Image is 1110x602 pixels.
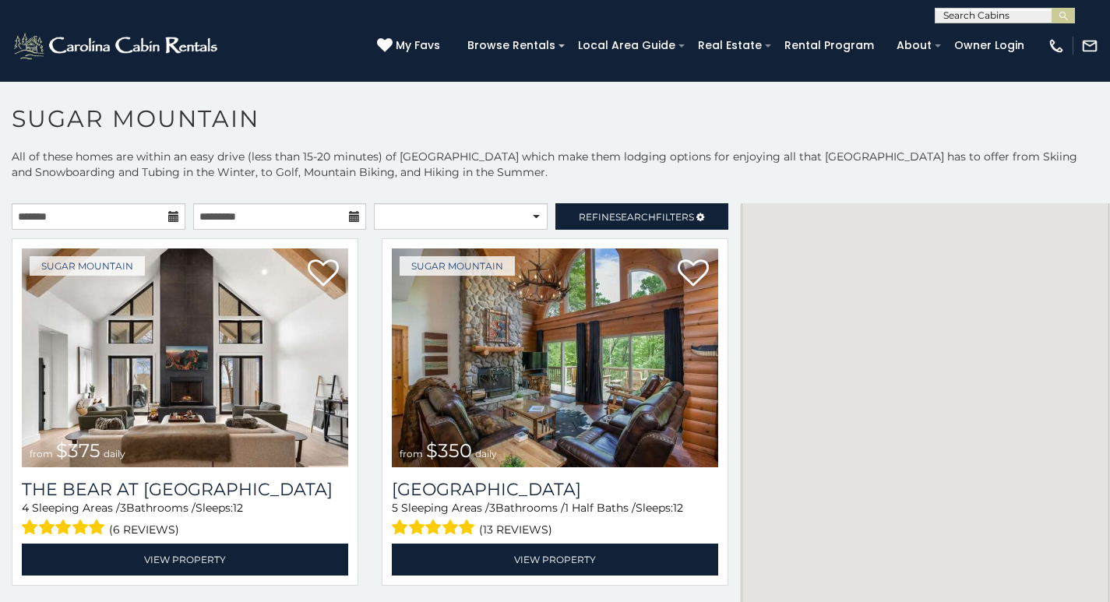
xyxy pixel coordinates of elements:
a: Owner Login [946,33,1032,58]
span: 12 [233,501,243,515]
span: from [30,448,53,459]
span: 5 [392,501,398,515]
a: The Bear At [GEOGRAPHIC_DATA] [22,479,348,500]
span: Refine Filters [579,211,694,223]
h3: Grouse Moor Lodge [392,479,718,500]
span: 1 Half Baths / [565,501,636,515]
span: (13 reviews) [479,519,552,540]
span: 4 [22,501,29,515]
a: View Property [22,544,348,576]
a: Rental Program [777,33,882,58]
a: My Favs [377,37,444,55]
a: Browse Rentals [460,33,563,58]
h3: The Bear At Sugar Mountain [22,479,348,500]
div: Sleeping Areas / Bathrooms / Sleeps: [22,500,348,540]
a: Sugar Mountain [30,256,145,276]
span: daily [475,448,497,459]
a: Real Estate [690,33,770,58]
a: Add to favorites [678,258,709,290]
span: (6 reviews) [109,519,179,540]
a: The Bear At Sugar Mountain from $375 daily [22,248,348,467]
a: Local Area Guide [570,33,683,58]
a: Grouse Moor Lodge from $350 daily [392,248,718,467]
span: My Favs [396,37,440,54]
span: 3 [120,501,126,515]
img: mail-regular-white.png [1081,37,1098,55]
a: View Property [392,544,718,576]
a: [GEOGRAPHIC_DATA] [392,479,718,500]
a: RefineSearchFilters [555,203,729,230]
div: Sleeping Areas / Bathrooms / Sleeps: [392,500,718,540]
img: The Bear At Sugar Mountain [22,248,348,467]
span: from [400,448,423,459]
img: Grouse Moor Lodge [392,248,718,467]
span: Search [615,211,656,223]
a: Sugar Mountain [400,256,515,276]
span: $350 [426,439,472,462]
img: White-1-2.png [12,30,222,62]
span: $375 [56,439,100,462]
a: About [889,33,939,58]
span: 12 [673,501,683,515]
span: daily [104,448,125,459]
span: 3 [489,501,495,515]
img: phone-regular-white.png [1048,37,1065,55]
